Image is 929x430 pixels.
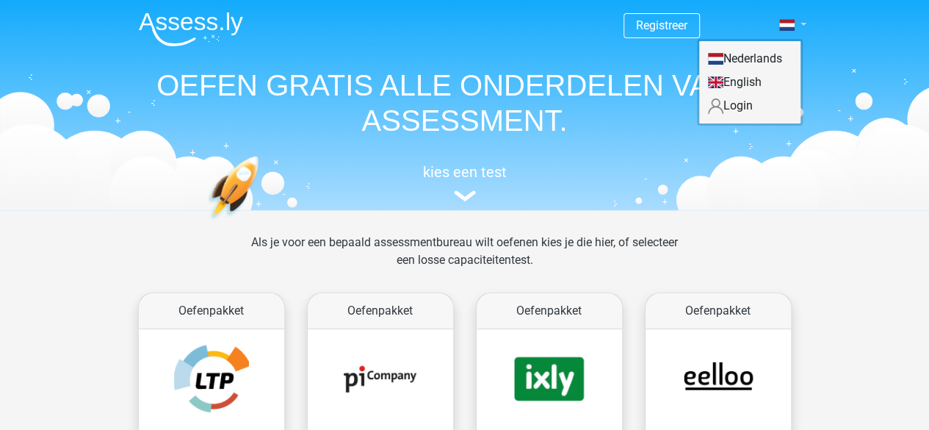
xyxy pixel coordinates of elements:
img: Assessly [139,12,243,46]
a: Nederlands [699,47,800,71]
h5: kies een test [127,163,803,181]
img: oefenen [208,156,316,289]
img: assessment [454,190,476,201]
a: Login [699,94,800,118]
a: English [699,71,800,94]
h1: OEFEN GRATIS ALLE ONDERDELEN VAN JE ASSESSMENT. [127,68,803,138]
a: kies een test [127,163,803,202]
a: Registreer [636,18,687,32]
div: Als je voor een bepaald assessmentbureau wilt oefenen kies je die hier, of selecteer een losse ca... [239,234,690,287]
